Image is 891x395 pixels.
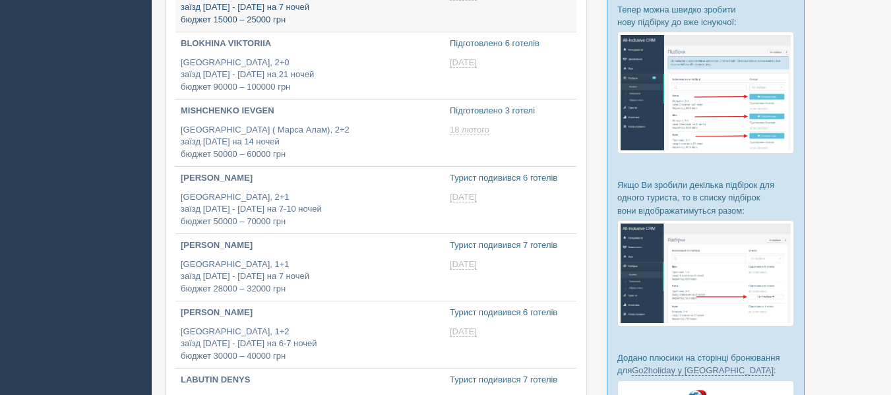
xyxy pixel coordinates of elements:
[632,365,774,376] a: Go2holiday у [GEOGRAPHIC_DATA]
[450,259,479,270] a: [DATE]
[450,239,571,252] p: Турист подивився 7 готелів
[181,374,439,386] p: LABUTIN DENYS
[450,172,571,185] p: Турист подивився 6 готелів
[617,351,794,377] p: Додано плюсики на сторінці бронювання для :
[617,3,794,28] p: Тепер можна швидко зробити нову підбірку до вже існуючої:
[175,301,445,368] a: [PERSON_NAME] [GEOGRAPHIC_DATA], 1+2заїзд [DATE] - [DATE] на 6-7 ночейбюджет 30000 – 40000 грн
[181,326,439,363] p: [GEOGRAPHIC_DATA], 1+2 заїзд [DATE] - [DATE] на 6-7 ночей бюджет 30000 – 40000 грн
[450,192,477,202] span: [DATE]
[450,374,571,386] p: Турист подивився 7 готелів
[175,167,445,233] a: [PERSON_NAME] [GEOGRAPHIC_DATA], 2+1заїзд [DATE] - [DATE] на 7-10 ночейбюджет 50000 – 70000 грн
[450,259,477,270] span: [DATE]
[175,32,445,99] a: BLOKHINA VIKTORIIA [GEOGRAPHIC_DATA], 2+0заїзд [DATE] - [DATE] на 21 ночейбюджет 90000 – 100000 грн
[450,307,571,319] p: Турист подивився 6 готелів
[450,38,571,50] p: Підготовлено 6 готелів
[617,32,794,154] img: %D0%BF%D1%96%D0%B4%D0%B1%D1%96%D1%80%D0%BA%D0%B0-%D1%82%D1%83%D1%80%D0%B8%D1%81%D1%82%D1%83-%D1%8...
[181,307,439,319] p: [PERSON_NAME]
[450,125,491,135] a: 18 лютого
[450,326,479,337] a: [DATE]
[181,172,439,185] p: [PERSON_NAME]
[181,191,439,228] p: [GEOGRAPHIC_DATA], 2+1 заїзд [DATE] - [DATE] на 7-10 ночей бюджет 50000 – 70000 грн
[450,57,479,68] a: [DATE]
[450,326,477,337] span: [DATE]
[181,124,439,161] p: [GEOGRAPHIC_DATA] ( Марса Алам), 2+2 заїзд [DATE] на 14 ночей бюджет 50000 – 60000 грн
[181,239,439,252] p: [PERSON_NAME]
[617,220,794,326] img: %D0%BF%D1%96%D0%B4%D0%B1%D1%96%D1%80%D0%BA%D0%B8-%D0%B3%D1%80%D1%83%D0%BF%D0%B0-%D1%81%D1%80%D0%B...
[450,105,571,117] p: Підготовлено 3 готелі
[181,57,439,94] p: [GEOGRAPHIC_DATA], 2+0 заїзд [DATE] - [DATE] на 21 ночей бюджет 90000 – 100000 грн
[175,234,445,301] a: [PERSON_NAME] [GEOGRAPHIC_DATA], 1+1заїзд [DATE] - [DATE] на 7 ночейбюджет 28000 – 32000 грн
[181,105,439,117] p: MISHCHENKO IEVGEN
[450,125,489,135] span: 18 лютого
[450,57,477,68] span: [DATE]
[450,192,479,202] a: [DATE]
[181,258,439,295] p: [GEOGRAPHIC_DATA], 1+1 заїзд [DATE] - [DATE] на 7 ночей бюджет 28000 – 32000 грн
[181,38,439,50] p: BLOKHINA VIKTORIIA
[617,179,794,216] p: Якщо Ви зробили декілька підбірок для одного туриста, то в списку підбірок вони відображатимуться...
[175,100,445,166] a: MISHCHENKO IEVGEN [GEOGRAPHIC_DATA] ( Марса Алам), 2+2заїзд [DATE] на 14 ночейбюджет 50000 – 6000...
